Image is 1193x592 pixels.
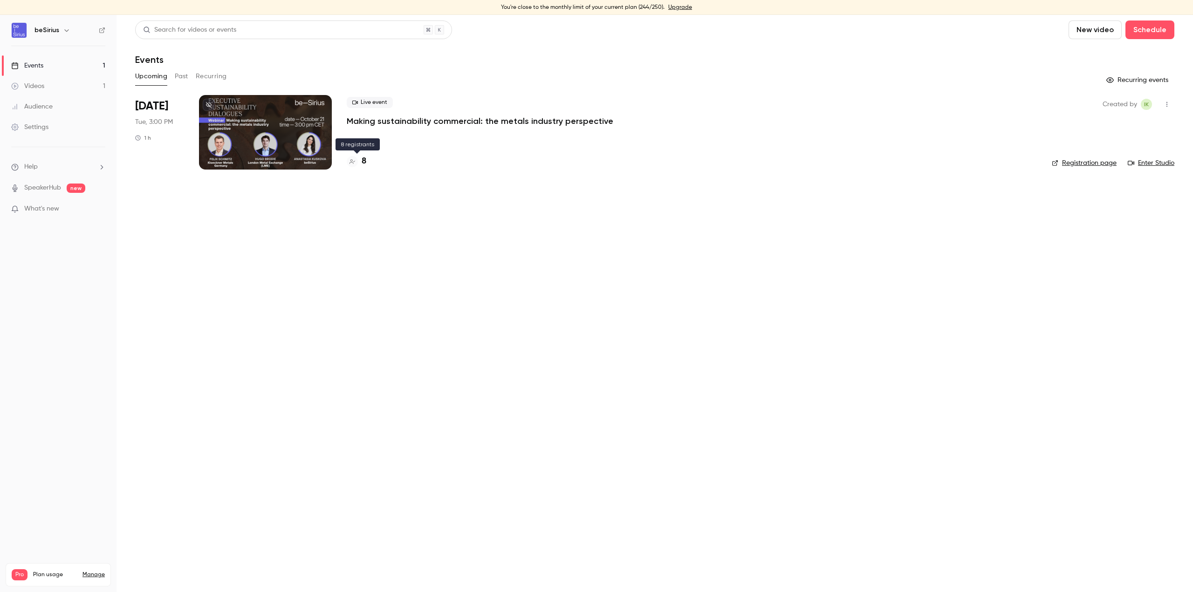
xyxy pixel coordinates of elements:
div: Settings [11,122,48,132]
h1: Events [135,54,164,65]
span: Tue, 3:00 PM [135,117,173,127]
a: Manage [82,571,105,578]
a: Making sustainability commercial: the metals industry perspective [347,116,613,127]
a: SpeakerHub [24,183,61,193]
span: What's new [24,204,59,214]
div: Search for videos or events [143,25,236,35]
span: IK [1144,99,1149,110]
div: 1 h [135,134,151,142]
span: Created by [1103,99,1137,110]
span: Plan usage [33,571,77,578]
button: Recurring events [1102,73,1174,88]
div: Videos [11,82,44,91]
a: 8 [347,155,366,168]
h4: 8 [362,155,366,168]
button: Recurring [196,69,227,84]
div: Oct 21 Tue, 3:00 PM (Europe/Amsterdam) [135,95,184,170]
span: Irina Kuzminykh [1141,99,1152,110]
span: Live event [347,97,393,108]
li: help-dropdown-opener [11,162,105,172]
button: Schedule [1125,20,1174,39]
span: Pro [12,569,27,580]
img: beSirius [12,23,27,38]
button: Upcoming [135,69,167,84]
button: Past [175,69,188,84]
a: Enter Studio [1128,158,1174,168]
span: new [67,184,85,193]
h6: beSirius [34,26,59,35]
div: Events [11,61,43,70]
span: Help [24,162,38,172]
a: Registration page [1052,158,1117,168]
div: Audience [11,102,53,111]
a: Upgrade [668,4,692,11]
span: [DATE] [135,99,168,114]
button: New video [1069,20,1122,39]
